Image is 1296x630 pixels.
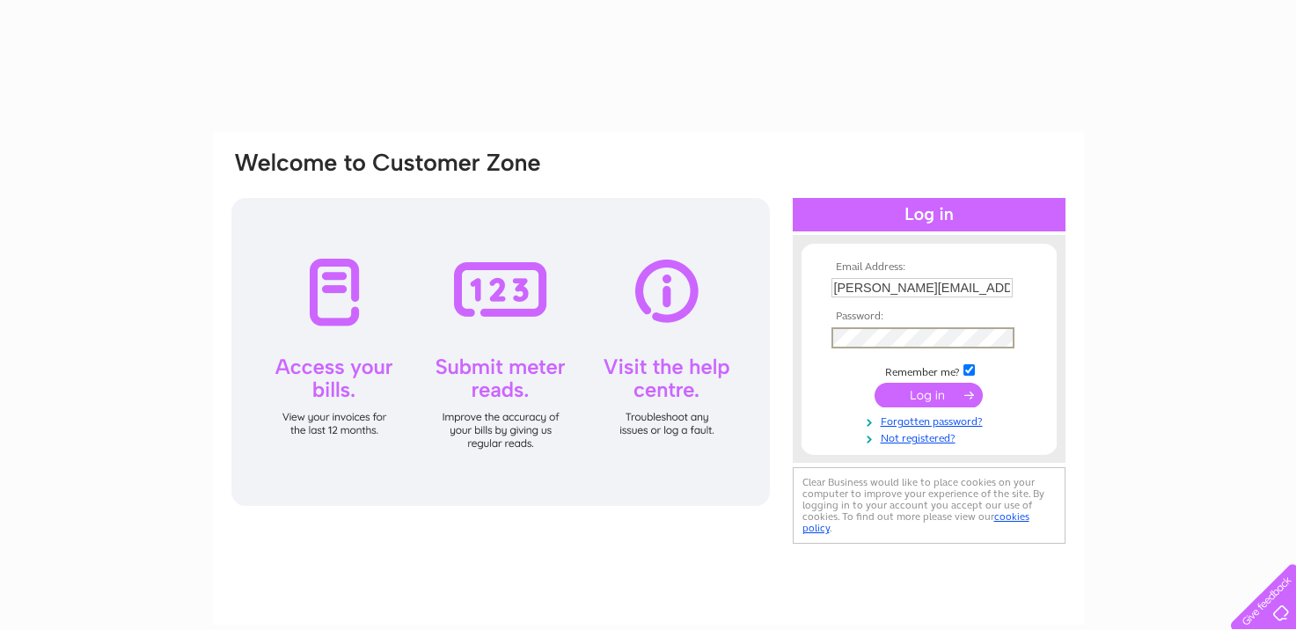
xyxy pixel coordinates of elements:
a: cookies policy [802,510,1029,534]
a: Not registered? [831,429,1031,445]
th: Email Address: [827,261,1031,274]
td: Remember me? [827,362,1031,379]
input: Submit [875,383,983,407]
a: Forgotten password? [831,412,1031,429]
th: Password: [827,311,1031,323]
div: Clear Business would like to place cookies on your computer to improve your experience of the sit... [793,467,1065,544]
